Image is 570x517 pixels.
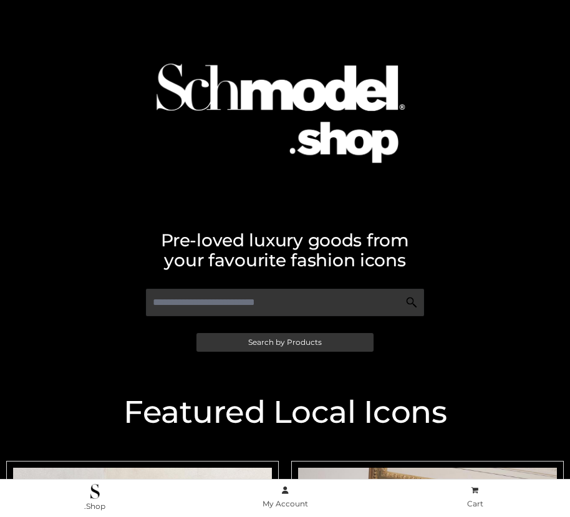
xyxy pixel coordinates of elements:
[248,339,322,346] span: Search by Products
[190,483,380,511] a: My Account
[6,230,564,270] h2: Pre-loved luxury goods from your favourite fashion icons
[380,483,570,511] a: Cart
[90,484,100,499] img: .Shop
[196,333,374,352] a: Search by Products
[263,499,308,508] span: My Account
[84,501,105,511] span: .Shop
[467,499,483,508] span: Cart
[405,296,418,309] img: Search Icon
